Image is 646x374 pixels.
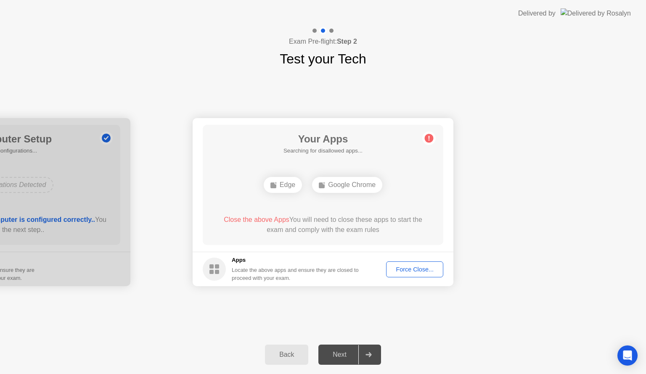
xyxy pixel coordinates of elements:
[386,261,443,277] button: Force Close...
[267,351,306,358] div: Back
[232,266,359,282] div: Locate the above apps and ensure they are closed to proceed with your exam.
[265,345,308,365] button: Back
[312,177,382,193] div: Google Chrome
[321,351,358,358] div: Next
[617,345,638,366] div: Open Intercom Messenger
[224,216,289,223] span: Close the above Apps
[389,266,440,273] div: Force Close...
[264,177,302,193] div: Edge
[289,37,357,47] h4: Exam Pre-flight:
[232,256,359,264] h5: Apps
[215,215,432,235] div: You will need to close these apps to start the exam and comply with the exam rules
[283,147,363,155] h5: Searching for disallowed apps...
[283,132,363,147] h1: Your Apps
[518,8,556,18] div: Delivered by
[561,8,631,18] img: Delivered by Rosalyn
[337,38,357,45] b: Step 2
[280,49,366,69] h1: Test your Tech
[318,345,381,365] button: Next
